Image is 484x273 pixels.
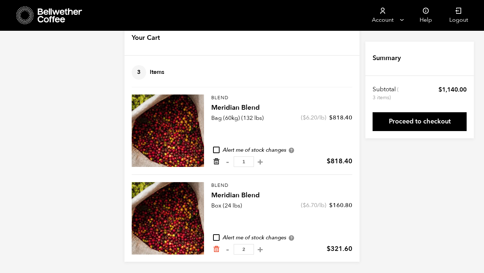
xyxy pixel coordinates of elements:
[303,114,306,122] span: $
[234,244,254,255] input: Qty
[301,201,326,209] span: ( /lb)
[327,157,331,166] span: $
[327,157,352,166] bdi: 818.40
[329,114,333,122] span: $
[329,201,333,209] span: $
[373,85,400,101] th: Subtotal
[211,182,352,189] p: Blend
[373,112,467,131] a: Proceed to checkout
[211,190,352,201] h4: Meridian Blend
[211,146,352,154] div: Alert me of stock changes
[211,234,352,242] div: Alert me of stock changes
[438,85,442,94] span: $
[211,103,352,113] h4: Meridian Blend
[211,94,352,102] p: Blend
[303,201,306,209] span: $
[303,201,317,209] bdi: 6.70
[132,65,164,80] h4: Items
[301,114,326,122] span: ( /lb)
[373,54,401,63] h4: Summary
[132,65,146,80] span: 3
[329,114,352,122] bdi: 818.40
[211,201,242,210] p: Box (24 lbs)
[234,156,254,167] input: Qty
[438,85,467,94] bdi: 1,140.00
[223,158,232,165] button: -
[132,33,160,43] h4: Your Cart
[213,158,220,165] a: Remove from cart
[327,244,331,253] span: $
[223,246,232,253] button: -
[329,201,352,209] bdi: 160.80
[211,114,264,122] p: Bag (60kg) (132 lbs)
[256,158,265,165] button: +
[327,244,352,253] bdi: 321.60
[213,245,220,253] a: Remove from cart
[303,114,317,122] bdi: 6.20
[256,246,265,253] button: +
